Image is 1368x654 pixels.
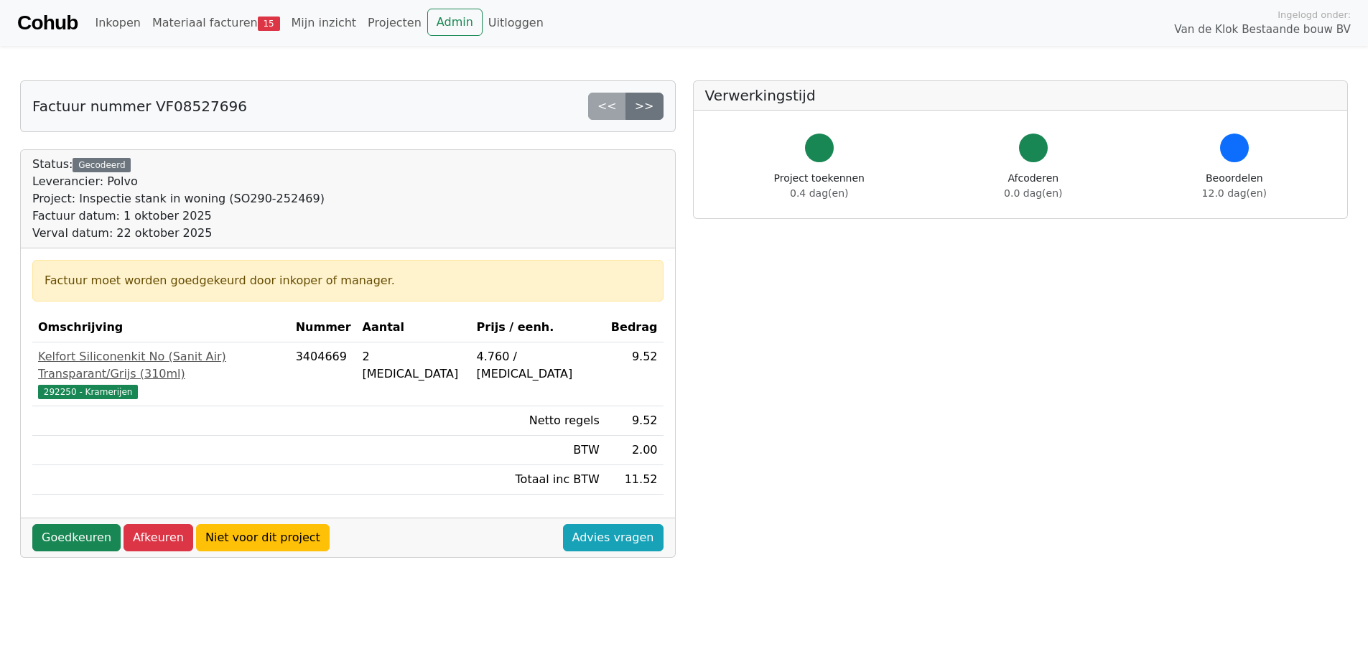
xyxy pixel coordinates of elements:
[477,348,600,383] div: 4.760 / [MEDICAL_DATA]
[362,9,427,37] a: Projecten
[286,9,363,37] a: Mijn inzicht
[705,87,1336,104] h5: Verwerkingstijd
[196,524,330,551] a: Niet voor dit project
[73,158,131,172] div: Gecodeerd
[32,98,247,115] h5: Factuur nummer VF08527696
[625,93,664,120] a: >>
[471,313,605,342] th: Prijs / eenh.
[363,348,465,383] div: 2 [MEDICAL_DATA]
[774,171,865,201] div: Project toekennen
[357,313,471,342] th: Aantal
[1004,187,1062,199] span: 0.0 dag(en)
[290,342,357,406] td: 3404669
[605,313,664,342] th: Bedrag
[471,436,605,465] td: BTW
[605,465,664,495] td: 11.52
[32,524,121,551] a: Goedkeuren
[45,272,651,289] div: Factuur moet worden goedgekeurd door inkoper of manager.
[290,313,357,342] th: Nummer
[32,313,290,342] th: Omschrijving
[32,225,325,242] div: Verval datum: 22 oktober 2025
[1278,8,1351,22] span: Ingelogd onder:
[471,465,605,495] td: Totaal inc BTW
[38,348,284,400] a: Kelfort Siliconenkit No (Sanit Air) Transparant/Grijs (310ml)292250 - Kramerijen
[605,406,664,436] td: 9.52
[1174,22,1351,38] span: Van de Klok Bestaande bouw BV
[146,9,286,37] a: Materiaal facturen15
[38,348,284,383] div: Kelfort Siliconenkit No (Sanit Air) Transparant/Grijs (310ml)
[32,207,325,225] div: Factuur datum: 1 oktober 2025
[1202,171,1267,201] div: Beoordelen
[790,187,848,199] span: 0.4 dag(en)
[1004,171,1062,201] div: Afcoderen
[124,524,193,551] a: Afkeuren
[32,190,325,207] div: Project: Inspectie stank in woning (SO290-252469)
[89,9,146,37] a: Inkopen
[32,156,325,242] div: Status:
[605,436,664,465] td: 2.00
[258,17,280,31] span: 15
[38,385,138,399] span: 292250 - Kramerijen
[483,9,549,37] a: Uitloggen
[471,406,605,436] td: Netto regels
[605,342,664,406] td: 9.52
[427,9,483,36] a: Admin
[32,173,325,190] div: Leverancier: Polvo
[1202,187,1267,199] span: 12.0 dag(en)
[563,524,664,551] a: Advies vragen
[17,6,78,40] a: Cohub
